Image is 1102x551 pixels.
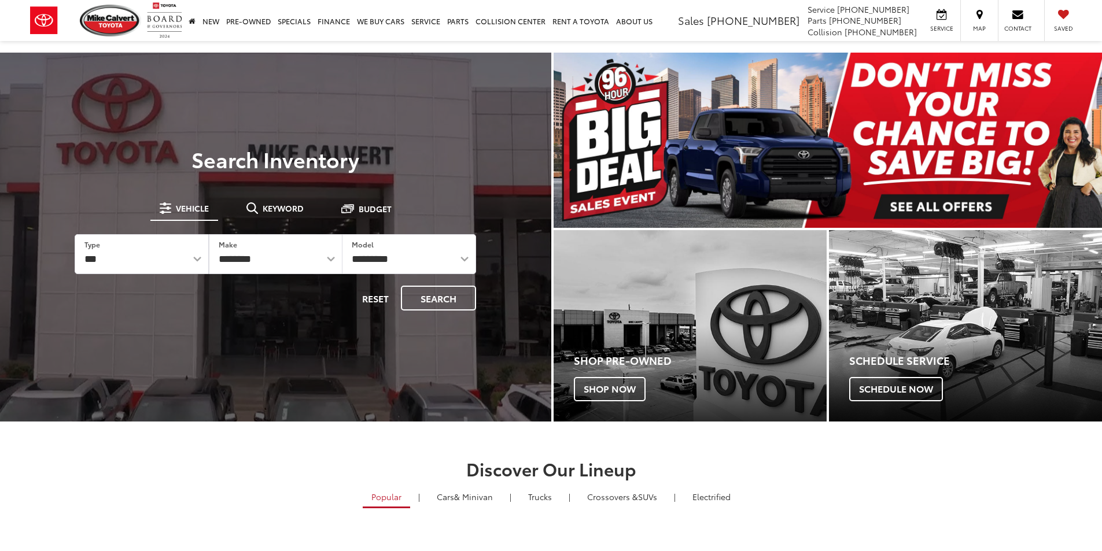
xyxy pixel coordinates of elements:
a: Electrified [684,487,739,506]
a: Cars [428,487,502,506]
span: Contact [1004,24,1031,32]
li: | [415,491,423,502]
button: Search [401,286,476,310]
span: Saved [1051,24,1076,32]
h2: Discover Our Lineup [143,459,959,478]
label: Make [219,239,237,249]
a: Popular [363,487,410,508]
span: Collision [808,26,842,38]
h3: Search Inventory [49,147,503,171]
span: Vehicle [176,204,209,212]
span: Keyword [263,204,304,212]
h4: Shop Pre-Owned [574,355,827,367]
span: Parts [808,14,827,26]
a: Trucks [519,487,561,506]
li: | [566,491,573,502]
span: Budget [359,205,392,213]
img: Mike Calvert Toyota [80,5,141,36]
li: | [507,491,514,502]
a: Schedule Service Schedule Now [829,230,1102,421]
span: [PHONE_NUMBER] [845,26,917,38]
span: Schedule Now [849,377,943,401]
span: Service [808,3,835,15]
span: Sales [678,13,704,28]
label: Type [84,239,100,249]
span: [PHONE_NUMBER] [837,3,909,15]
span: Shop Now [574,377,646,401]
span: Crossovers & [587,491,638,502]
span: Service [928,24,954,32]
div: Toyota [829,230,1102,421]
a: SUVs [578,487,666,506]
label: Model [352,239,374,249]
button: Reset [352,286,399,310]
a: Shop Pre-Owned Shop Now [554,230,827,421]
span: & Minivan [454,491,493,502]
span: [PHONE_NUMBER] [829,14,901,26]
span: Map [967,24,992,32]
span: [PHONE_NUMBER] [707,13,799,28]
h4: Schedule Service [849,355,1102,367]
div: Toyota [554,230,827,421]
li: | [671,491,679,502]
